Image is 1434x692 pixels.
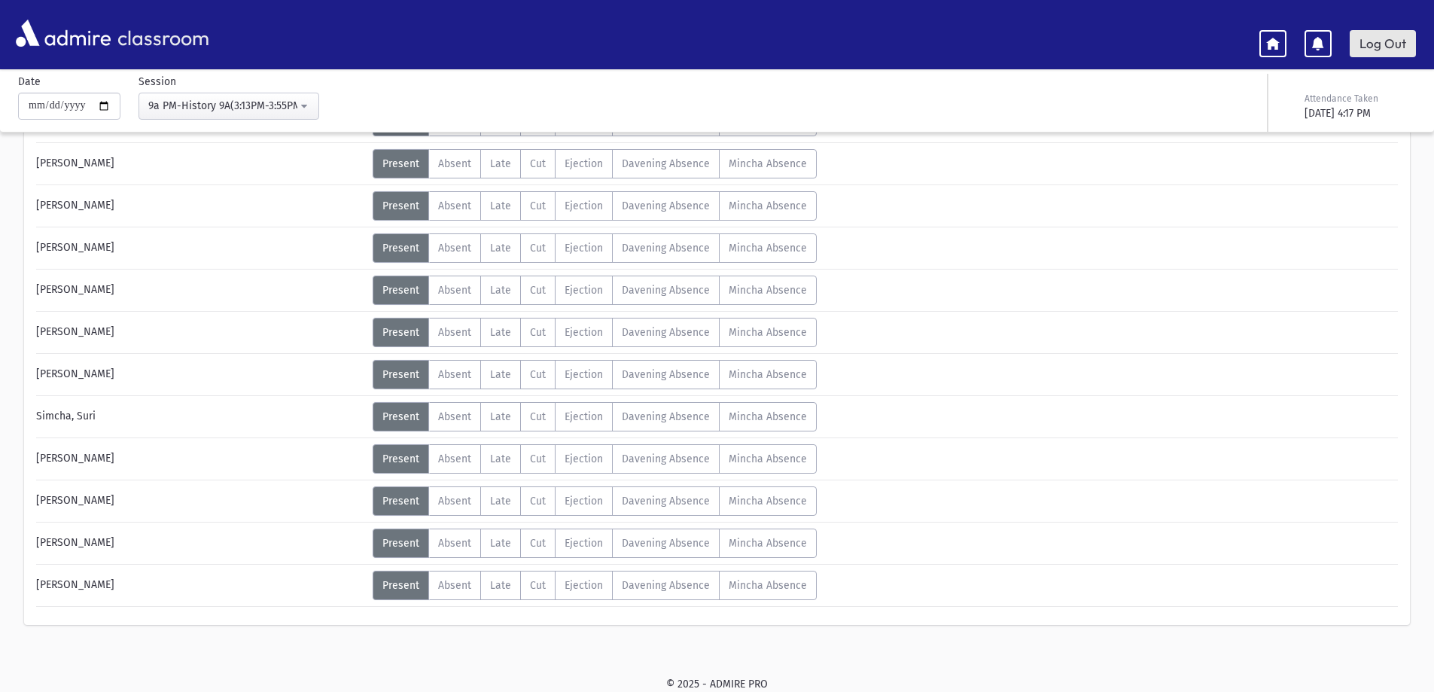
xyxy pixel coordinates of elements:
span: Absent [438,326,471,339]
span: Late [490,495,511,508]
span: Davening Absence [622,157,710,170]
span: Davening Absence [622,453,710,465]
span: Absent [438,537,471,550]
span: Late [490,368,511,381]
span: Present [382,242,419,255]
span: Present [382,410,419,423]
span: Late [490,200,511,212]
span: Davening Absence [622,284,710,297]
span: Ejection [565,242,603,255]
div: 9a PM-History 9A(3:13PM-3:55PM) [148,98,297,114]
span: Absent [438,284,471,297]
span: Mincha Absence [729,410,807,423]
span: Cut [530,157,546,170]
span: Late [490,284,511,297]
span: Ejection [565,200,603,212]
span: Present [382,537,419,550]
span: Ejection [565,537,603,550]
div: [PERSON_NAME] [29,233,373,263]
span: Mincha Absence [729,326,807,339]
span: Davening Absence [622,200,710,212]
span: Absent [438,200,471,212]
div: AttTypes [373,571,817,600]
span: Davening Absence [622,242,710,255]
span: Present [382,495,419,508]
span: Present [382,200,419,212]
span: Cut [530,453,546,465]
span: Mincha Absence [729,495,807,508]
span: Ejection [565,453,603,465]
span: Late [490,579,511,592]
span: Ejection [565,326,603,339]
span: Late [490,157,511,170]
span: Ejection [565,495,603,508]
span: Absent [438,453,471,465]
a: Log Out [1350,30,1416,57]
span: Late [490,326,511,339]
span: Mincha Absence [729,579,807,592]
div: AttTypes [373,402,817,431]
div: AttTypes [373,233,817,263]
div: [PERSON_NAME] [29,149,373,178]
span: Mincha Absence [729,284,807,297]
div: Attendance Taken [1305,92,1413,105]
span: classroom [114,14,209,53]
span: Absent [438,410,471,423]
span: Mincha Absence [729,537,807,550]
span: Mincha Absence [729,200,807,212]
span: Davening Absence [622,537,710,550]
div: [PERSON_NAME] [29,571,373,600]
button: 9a PM-History 9A(3:13PM-3:55PM) [139,93,319,120]
div: [PERSON_NAME] [29,276,373,305]
span: Cut [530,284,546,297]
span: Ejection [565,284,603,297]
div: [PERSON_NAME] [29,486,373,516]
label: Session [139,74,176,90]
span: Mincha Absence [729,242,807,255]
span: Present [382,157,419,170]
span: Ejection [565,368,603,381]
span: Absent [438,579,471,592]
div: AttTypes [373,529,817,558]
span: Absent [438,242,471,255]
span: Ejection [565,410,603,423]
span: Present [382,326,419,339]
span: Present [382,579,419,592]
span: Present [382,284,419,297]
div: [PERSON_NAME] [29,529,373,558]
span: Cut [530,326,546,339]
span: Present [382,368,419,381]
div: AttTypes [373,444,817,474]
div: AttTypes [373,486,817,516]
span: Mincha Absence [729,453,807,465]
span: Late [490,537,511,550]
span: Cut [530,410,546,423]
span: Davening Absence [622,410,710,423]
div: AttTypes [373,360,817,389]
div: [PERSON_NAME] [29,444,373,474]
span: Absent [438,368,471,381]
img: AdmirePro [12,16,114,50]
span: Davening Absence [622,495,710,508]
span: Cut [530,368,546,381]
div: AttTypes [373,318,817,347]
span: Cut [530,200,546,212]
span: Davening Absence [622,368,710,381]
div: [PERSON_NAME] [29,360,373,389]
span: Ejection [565,157,603,170]
span: Cut [530,537,546,550]
span: Absent [438,157,471,170]
span: Ejection [565,579,603,592]
div: AttTypes [373,276,817,305]
div: [PERSON_NAME] [29,191,373,221]
span: Absent [438,495,471,508]
span: Late [490,410,511,423]
div: AttTypes [373,191,817,221]
span: Late [490,453,511,465]
span: Present [382,453,419,465]
span: Davening Absence [622,579,710,592]
span: Davening Absence [622,326,710,339]
span: Mincha Absence [729,157,807,170]
div: AttTypes [373,149,817,178]
label: Date [18,74,41,90]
